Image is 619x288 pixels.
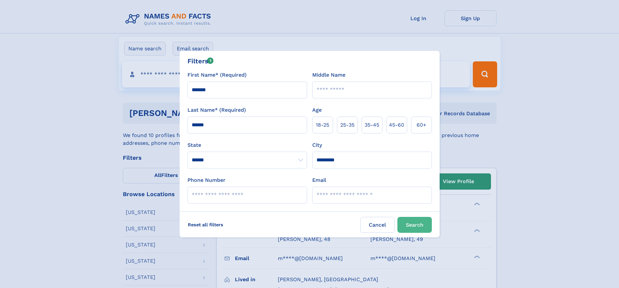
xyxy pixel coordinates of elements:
[340,121,355,129] span: 25‑35
[187,141,307,149] label: State
[397,217,432,233] button: Search
[187,106,246,114] label: Last Name* (Required)
[187,71,247,79] label: First Name* (Required)
[312,106,322,114] label: Age
[312,71,345,79] label: Middle Name
[187,56,214,66] div: Filters
[417,121,426,129] span: 60+
[312,141,322,149] label: City
[184,217,227,232] label: Reset all filters
[360,217,395,233] label: Cancel
[316,121,329,129] span: 18‑25
[365,121,379,129] span: 35‑45
[389,121,404,129] span: 45‑60
[312,176,326,184] label: Email
[187,176,226,184] label: Phone Number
